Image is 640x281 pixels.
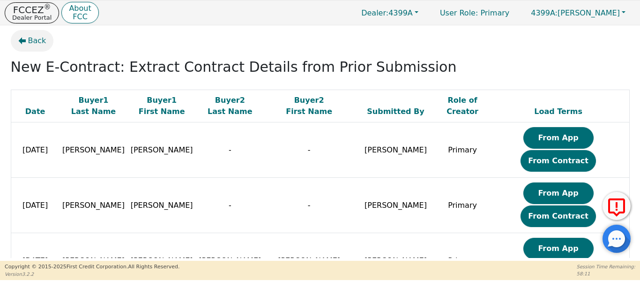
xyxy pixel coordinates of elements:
span: Dealer: [361,8,388,17]
button: Dealer:4399A [351,6,428,20]
span: [PERSON_NAME] [199,256,261,265]
p: About [69,5,91,12]
div: Load Terms [490,106,627,117]
span: - [308,145,311,154]
div: Date [14,106,57,117]
button: FCCEZ®Dealer Portal [5,2,59,23]
span: User Role : [440,8,478,17]
p: FCC [69,13,91,21]
span: 4399A: [531,8,558,17]
span: [PERSON_NAME] [131,201,193,210]
div: Buyer 2 Last Name [198,95,262,117]
div: Role of Creator [439,95,485,117]
p: Primary [431,4,519,22]
button: From App [523,127,594,149]
span: - [229,201,231,210]
span: [PERSON_NAME] [62,201,125,210]
span: [PERSON_NAME] [278,256,340,265]
span: - [308,201,311,210]
span: [PERSON_NAME] [131,145,193,154]
span: [PERSON_NAME] [62,145,125,154]
button: AboutFCC [61,2,98,24]
p: FCCEZ [12,5,52,15]
div: Submitted By [357,106,435,117]
span: - [229,145,231,154]
div: Buyer 2 First Name [267,95,352,117]
button: From Contract [521,150,596,172]
span: [PERSON_NAME] [131,256,193,265]
td: [PERSON_NAME] [354,178,438,233]
td: [DATE] [11,122,60,178]
span: [PERSON_NAME] [62,256,125,265]
h2: New E-Contract: Extract Contract Details from Prior Submission [11,59,630,76]
td: Primary [437,122,487,178]
span: 4399A [361,8,413,17]
p: Version 3.2.2 [5,271,179,278]
a: User Role: Primary [431,4,519,22]
p: 58:11 [577,270,635,277]
button: From Contract [521,205,596,227]
span: All Rights Reserved. [128,264,179,270]
p: Dealer Portal [12,15,52,21]
div: Buyer 1 Last Name [62,95,126,117]
button: 4399A:[PERSON_NAME] [521,6,635,20]
button: From App [523,182,594,204]
p: Session Time Remaining: [577,263,635,270]
div: Buyer 1 First Name [130,95,193,117]
p: Copyright © 2015- 2025 First Credit Corporation. [5,263,179,271]
td: [DATE] [11,178,60,233]
button: Back [11,30,54,52]
sup: ® [44,3,51,11]
button: Report Error to FCC [603,192,631,220]
span: [PERSON_NAME] [531,8,620,17]
span: Back [28,35,46,46]
td: Primary [437,178,487,233]
td: [PERSON_NAME] [354,122,438,178]
button: From App [523,238,594,259]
